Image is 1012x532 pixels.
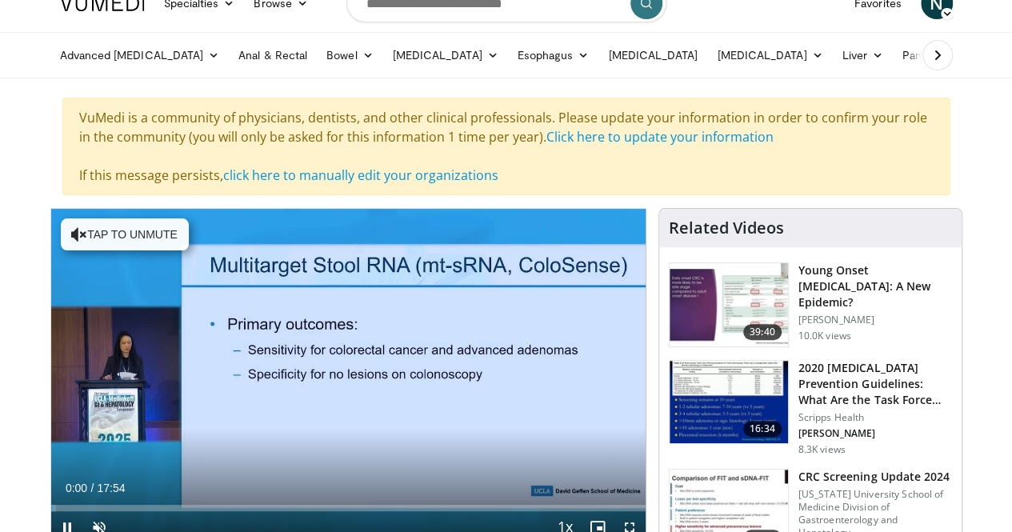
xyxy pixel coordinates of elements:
p: Scripps Health [798,411,952,424]
h3: 2020 [MEDICAL_DATA] Prevention Guidelines: What Are the Task Force Rec… [798,360,952,408]
a: [MEDICAL_DATA] [383,39,508,71]
div: VuMedi is a community of physicians, dentists, and other clinical professionals. Please update yo... [62,98,950,195]
span: 16:34 [743,421,782,437]
a: click here to manually edit your organizations [223,166,498,184]
a: Bowel [317,39,382,71]
img: b23cd043-23fa-4b3f-b698-90acdd47bf2e.150x105_q85_crop-smart_upscale.jpg [670,263,788,346]
button: Tap to unmute [61,218,189,250]
a: 16:34 2020 [MEDICAL_DATA] Prevention Guidelines: What Are the Task Force Rec… Scripps Health [PER... [669,360,952,456]
a: Advanced [MEDICAL_DATA] [50,39,230,71]
a: [MEDICAL_DATA] [598,39,707,71]
p: 8.3K views [798,443,846,456]
a: Liver [832,39,892,71]
p: 10.0K views [798,330,851,342]
span: / [91,482,94,494]
div: Progress Bar [51,505,646,511]
span: 0:00 [66,482,87,494]
h3: Young Onset [MEDICAL_DATA]: A New Epidemic? [798,262,952,310]
a: Click here to update your information [546,128,774,146]
img: 1ac37fbe-7b52-4c81-8c6c-a0dd688d0102.150x105_q85_crop-smart_upscale.jpg [670,361,788,444]
span: 17:54 [97,482,125,494]
h3: CRC Screening Update 2024 [798,469,952,485]
a: Esophagus [508,39,599,71]
span: 39:40 [743,324,782,340]
a: [MEDICAL_DATA] [707,39,832,71]
p: [PERSON_NAME] [798,314,952,326]
p: [PERSON_NAME] [798,427,952,440]
a: Anal & Rectal [229,39,317,71]
h4: Related Videos [669,218,784,238]
a: 39:40 Young Onset [MEDICAL_DATA]: A New Epidemic? [PERSON_NAME] 10.0K views [669,262,952,347]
